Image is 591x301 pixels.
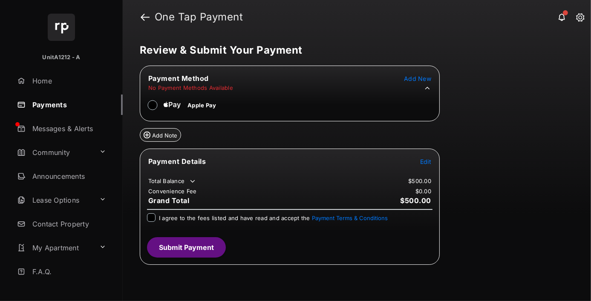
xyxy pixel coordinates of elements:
img: svg+xml;base64,PHN2ZyB4bWxucz0iaHR0cDovL3d3dy53My5vcmcvMjAwMC9zdmciIHdpZHRoPSI2NCIgaGVpZ2h0PSI2NC... [48,14,75,41]
a: Community [14,142,96,163]
td: $500.00 [408,177,432,185]
strong: One Tap Payment [155,12,243,22]
span: Add New [404,75,431,82]
a: F.A.Q. [14,261,123,282]
td: Total Balance [148,177,197,186]
span: Payment Method [148,74,209,83]
button: Add New [404,74,431,83]
a: Home [14,71,123,91]
span: $500.00 [401,196,432,205]
a: Announcements [14,166,123,186]
button: Submit Payment [147,237,226,258]
span: Grand Total [148,196,190,205]
span: Edit [420,158,431,165]
a: Messages & Alerts [14,118,123,139]
a: My Apartment [14,238,96,258]
a: Contact Property [14,214,123,234]
button: Add Note [140,128,181,142]
a: Lease Options [14,190,96,210]
td: No Payment Methods Available [148,84,234,92]
p: UnitA1212 - A [42,53,80,62]
h5: Review & Submit Your Payment [140,45,567,55]
span: I agree to the fees listed and have read and accept the [159,215,388,221]
td: Convenience Fee [148,187,197,195]
span: Payment Details [148,157,206,166]
button: Edit [420,157,431,166]
button: I agree to the fees listed and have read and accept the [312,215,388,221]
a: Payments [14,95,123,115]
span: Apple Pay [187,102,216,109]
td: $0.00 [415,187,432,195]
